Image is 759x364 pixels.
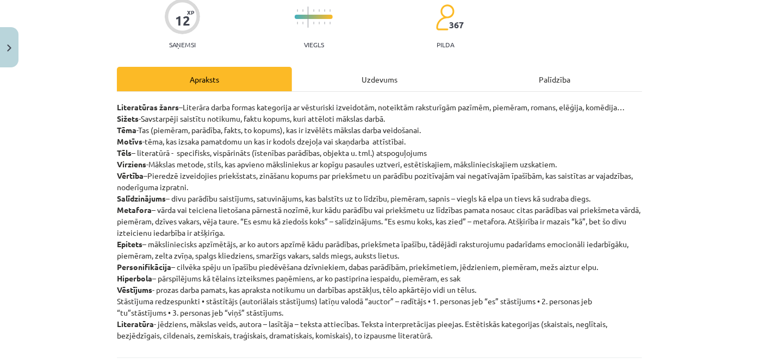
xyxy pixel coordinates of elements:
div: Palīdzība [467,67,642,91]
strong: Motīvs [117,136,142,146]
p: Viegls [304,41,324,48]
p: pilda [437,41,454,48]
img: icon-short-line-57e1e144782c952c97e751825c79c345078a6d821885a25fce030b3d8c18986b.svg [297,9,298,12]
p: Saņemsi [165,41,200,48]
span: 367 [449,20,464,30]
strong: Sižets [117,114,139,123]
img: icon-short-line-57e1e144782c952c97e751825c79c345078a6d821885a25fce030b3d8c18986b.svg [319,9,320,12]
p: –Literāra darba formas kategorija ar vēsturiski izveidotām, noteiktām raksturīgām pazīmēm, piemēr... [117,102,642,341]
strong: Salīdzinājums [117,193,166,203]
img: students-c634bb4e5e11cddfef0936a35e636f08e4e9abd3cc4e673bd6f9a4125e45ecb1.svg [436,4,455,31]
strong: Hiperbola [117,273,152,283]
strong: Literatūras žanrs [117,102,179,112]
strong: Personifikācija [117,262,171,272]
img: icon-short-line-57e1e144782c952c97e751825c79c345078a6d821885a25fce030b3d8c18986b.svg [319,22,320,24]
img: icon-short-line-57e1e144782c952c97e751825c79c345078a6d821885a25fce030b3d8c18986b.svg [302,9,303,12]
img: icon-long-line-d9ea69661e0d244f92f715978eff75569469978d946b2353a9bb055b3ed8787d.svg [308,7,309,28]
img: icon-short-line-57e1e144782c952c97e751825c79c345078a6d821885a25fce030b3d8c18986b.svg [324,22,325,24]
strong: Metafora [117,205,152,215]
img: icon-short-line-57e1e144782c952c97e751825c79c345078a6d821885a25fce030b3d8c18986b.svg [302,22,303,24]
img: icon-short-line-57e1e144782c952c97e751825c79c345078a6d821885a25fce030b3d8c18986b.svg [313,9,314,12]
img: icon-short-line-57e1e144782c952c97e751825c79c345078a6d821885a25fce030b3d8c18986b.svg [329,22,331,24]
strong: Epitets [117,239,142,249]
div: Uzdevums [292,67,467,91]
span: XP [187,9,194,15]
img: icon-short-line-57e1e144782c952c97e751825c79c345078a6d821885a25fce030b3d8c18986b.svg [329,9,331,12]
strong: Tēls [117,148,132,158]
div: 12 [175,13,190,28]
img: icon-close-lesson-0947bae3869378f0d4975bcd49f059093ad1ed9edebbc8119c70593378902aed.svg [7,45,11,52]
strong: Tēma [117,125,136,135]
img: icon-short-line-57e1e144782c952c97e751825c79c345078a6d821885a25fce030b3d8c18986b.svg [297,22,298,24]
div: Apraksts [117,67,292,91]
img: icon-short-line-57e1e144782c952c97e751825c79c345078a6d821885a25fce030b3d8c18986b.svg [313,22,314,24]
strong: Vēstījums [117,285,152,294]
strong: Literatūra [117,319,154,329]
strong: Vērtība [117,171,144,180]
img: icon-short-line-57e1e144782c952c97e751825c79c345078a6d821885a25fce030b3d8c18986b.svg [324,9,325,12]
strong: Virziens [117,159,146,169]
